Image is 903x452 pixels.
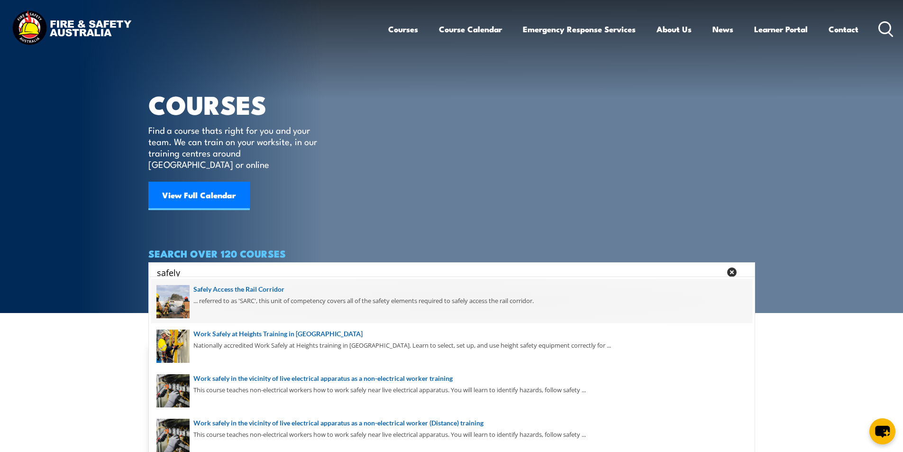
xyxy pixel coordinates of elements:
a: Course Calendar [439,17,502,42]
a: Emergency Response Services [523,17,636,42]
a: Safely Access the Rail Corridor [156,284,747,295]
a: Learner Portal [754,17,808,42]
button: chat-button [869,418,895,444]
a: Work Safely at Heights Training in [GEOGRAPHIC_DATA] [156,329,747,339]
a: View Full Calendar [148,182,250,210]
input: Search input [157,265,721,279]
form: Search form [159,266,723,279]
a: Courses [388,17,418,42]
a: News [712,17,733,42]
a: Work safely in the vicinity of live electrical apparatus as a non-electrical worker (Distance) tr... [156,418,747,428]
a: Contact [829,17,858,42]
p: Find a course thats right for you and your team. We can train on your worksite, in our training c... [148,124,321,170]
a: Work safely in the vicinity of live electrical apparatus as a non-electrical worker training [156,373,747,384]
a: About Us [657,17,692,42]
button: Search magnifier button [739,266,752,279]
h4: SEARCH OVER 120 COURSES [148,248,755,258]
h1: COURSES [148,93,331,115]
